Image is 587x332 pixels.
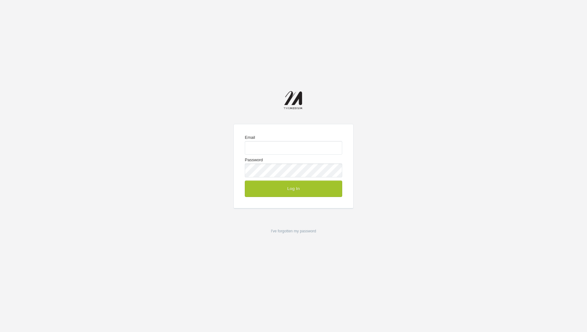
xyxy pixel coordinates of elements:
[284,91,304,110] img: themediumnet-logo_20140702131735.png
[245,181,342,197] button: Log In
[245,158,342,177] label: Password
[271,229,316,233] a: I've forgotten my password
[245,135,342,155] label: Email
[245,141,342,155] input: Email
[245,163,342,177] input: Password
